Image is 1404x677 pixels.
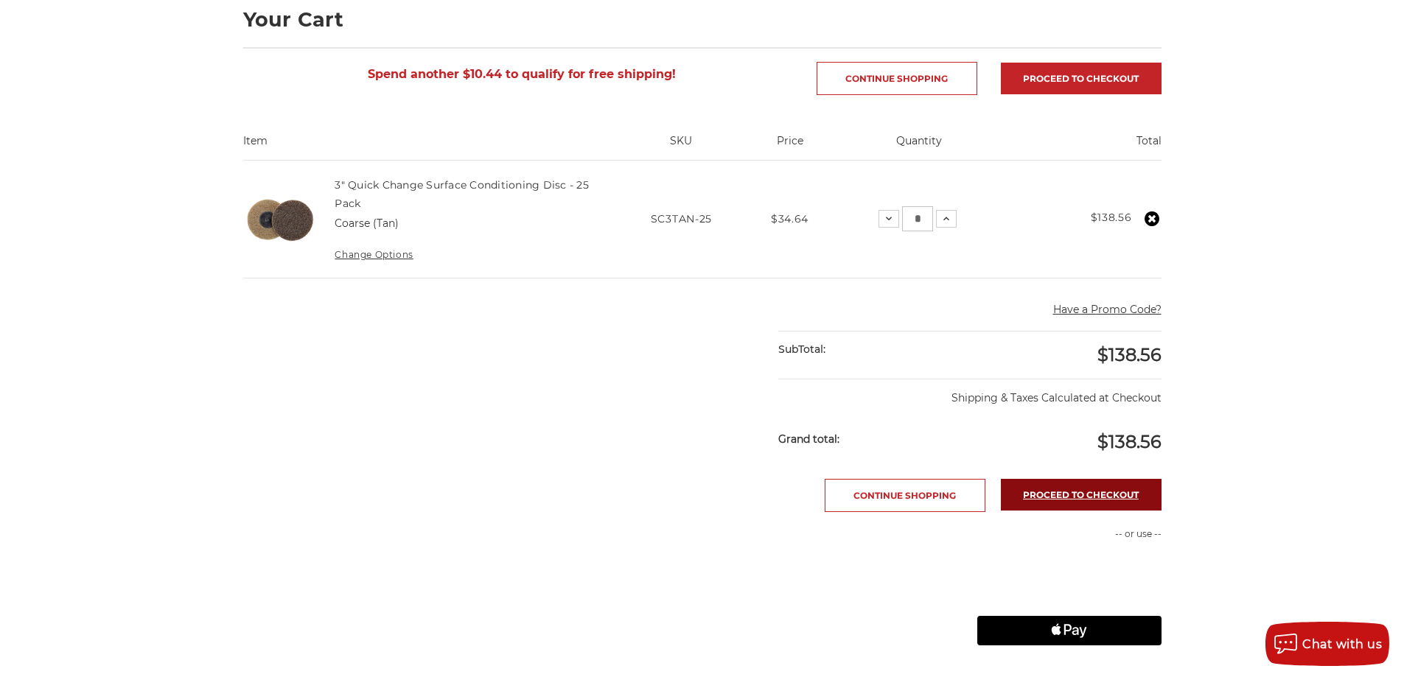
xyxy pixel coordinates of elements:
th: SKU [614,133,748,160]
a: Proceed to checkout [1001,479,1162,511]
strong: $138.56 [1091,211,1132,224]
button: Have a Promo Code? [1053,302,1162,318]
span: $138.56 [1097,431,1162,452]
a: Continue Shopping [825,479,985,512]
input: 3" Quick Change Surface Conditioning Disc - 25 Pack Quantity: [902,206,933,231]
span: SC3TAN-25 [651,212,712,225]
span: $138.56 [1097,344,1162,365]
th: Item [243,133,615,160]
a: Continue Shopping [817,62,977,95]
span: Spend another $10.44 to qualify for free shipping! [368,67,676,81]
button: Chat with us [1265,622,1389,666]
div: SubTotal: [778,332,970,368]
iframe: PayPal-paylater [977,579,1162,608]
a: 3" Quick Change Surface Conditioning Disc - 25 Pack [335,178,589,209]
dd: Coarse (Tan) [335,216,399,231]
a: Proceed to checkout [1001,63,1162,94]
a: Change Options [335,249,413,260]
img: 3" Quick Change Surface Conditioning Disc - 25 Pack [243,183,317,256]
th: Price [749,133,831,160]
th: Quantity [831,133,1006,160]
h1: Your Cart [243,10,1162,29]
span: $34.64 [771,212,808,225]
th: Total [1007,133,1162,160]
p: Shipping & Taxes Calculated at Checkout [778,379,1161,406]
span: Chat with us [1302,637,1382,651]
strong: Grand total: [778,432,839,446]
p: -- or use -- [977,527,1162,541]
